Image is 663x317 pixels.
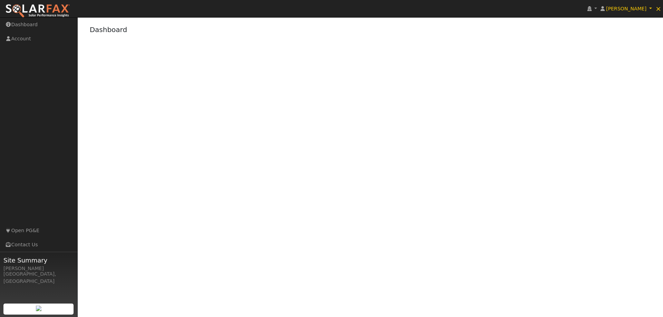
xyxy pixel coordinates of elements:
a: Dashboard [90,26,127,34]
div: [GEOGRAPHIC_DATA], [GEOGRAPHIC_DATA] [3,270,74,285]
span: × [655,4,661,13]
div: [PERSON_NAME] [3,265,74,272]
img: SolarFax [5,4,70,18]
span: Site Summary [3,256,74,265]
span: [PERSON_NAME] [606,6,646,11]
img: retrieve [36,306,41,311]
